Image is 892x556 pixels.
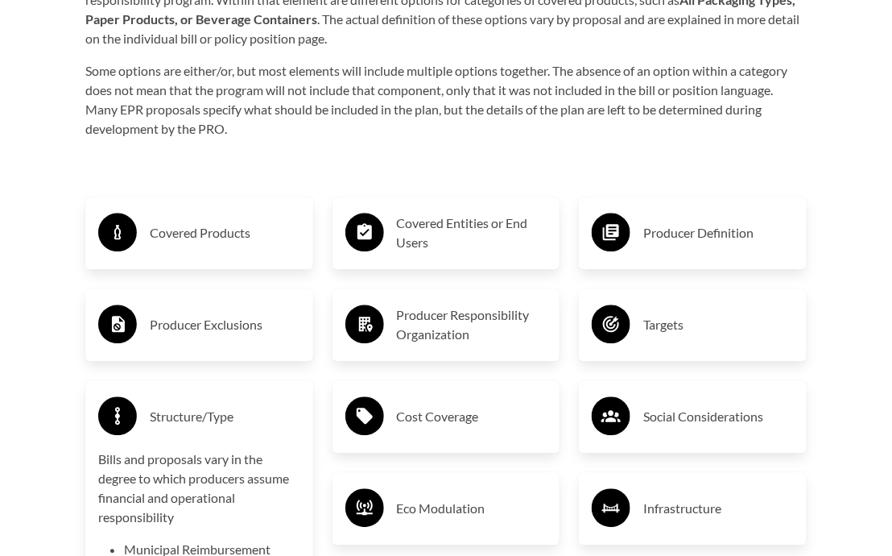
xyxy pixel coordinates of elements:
[98,450,300,527] p: Bills and proposals vary in the degree to which producers assume financial and operational respon...
[397,214,547,252] h3: Covered Entities or End Users
[643,404,794,429] h3: Social Considerations
[643,220,794,246] h3: Producer Definition
[150,312,300,338] h3: Producer Exclusions
[397,496,547,521] h3: Eco Modulation
[643,496,794,521] h3: Infrastructure
[150,404,300,429] h3: Structure/Type
[397,305,547,344] h3: Producer Responsibility Organization
[150,220,300,246] h3: Covered Products
[85,61,807,139] p: Some options are either/or, but most elements will include multiple options together. The absence...
[397,404,547,429] h3: Cost Coverage
[643,312,794,338] h3: Targets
